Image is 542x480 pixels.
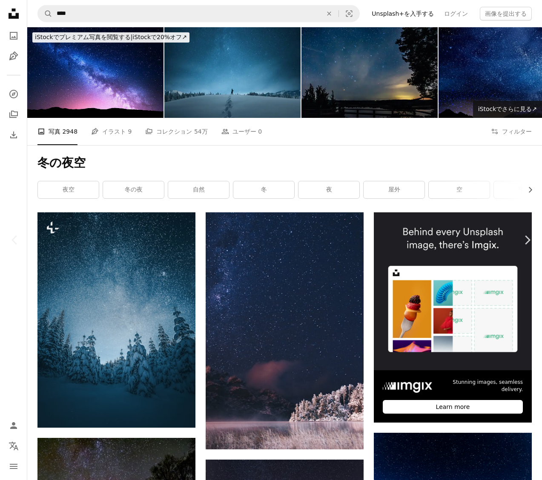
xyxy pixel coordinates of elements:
[364,181,424,198] a: 屋外
[27,27,195,48] a: iStockでプレミアム写真を閲覧する|iStockで20%オフ↗
[37,316,195,324] a: たくさんの星がいっぱいの夜空
[206,212,364,449] img: 星空の下の水域の近くの木々の風景写真
[5,48,22,65] a: イラスト
[258,127,262,136] span: 0
[5,27,22,44] a: 写真
[522,181,532,198] button: リストを右にスクロールする
[168,181,229,198] a: 自然
[298,181,359,198] a: 夜
[5,458,22,475] button: メニュー
[374,212,532,370] img: file-1738247646160-a36177d129d8image
[320,6,338,22] button: 全てクリア
[37,155,532,171] h1: 冬の夜空
[194,127,208,136] span: 54万
[5,126,22,143] a: ダウンロード履歴
[512,199,542,281] a: 次へ
[38,181,99,198] a: 夜空
[429,181,490,198] a: 空
[444,379,523,393] span: Stunning images, seamless delivery.
[383,379,432,393] img: file-1738246957937-1ee55d8b7970
[480,7,532,20] button: 画像を提出する
[206,327,364,334] a: 星空の下の水域の近くの木々の風景写真
[27,27,163,118] img: 山の天の川とピンクの光。夜のカラフルな風景。
[145,118,207,145] a: コレクション 54万
[128,127,132,136] span: 9
[439,7,473,20] a: ログイン
[35,34,132,40] span: iStockでプレミアム写真を閲覧する |
[5,417,22,434] a: ログイン / 登録する
[35,34,187,40] span: iStockで20%オフ ↗
[5,437,22,454] button: 言語
[374,212,532,423] a: Stunning images, seamless delivery.Learn more
[478,106,537,112] span: iStockでさらに見る ↗
[491,118,532,145] button: フィルター
[5,86,22,103] a: 探す
[164,27,301,118] img: Under The Stars
[221,118,262,145] a: ユーザー 0
[301,27,438,118] img: Juniper valley and starry sky
[91,118,132,145] a: イラスト 9
[473,101,542,118] a: iStockでさらに見る↗
[37,5,360,22] form: サイト内でビジュアルを探す
[5,106,22,123] a: コレクション
[367,7,439,20] a: Unsplash+を入手する
[383,400,523,414] div: Learn more
[38,6,52,22] button: Unsplashで検索する
[339,6,359,22] button: ビジュアル検索
[233,181,294,198] a: 冬
[37,212,195,427] img: たくさんの星がいっぱいの夜空
[103,181,164,198] a: 冬の夜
